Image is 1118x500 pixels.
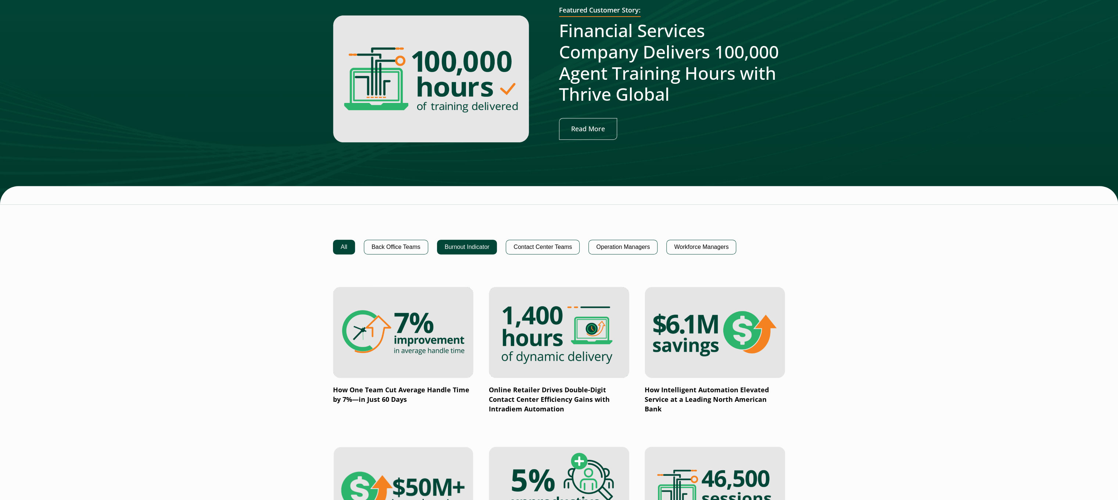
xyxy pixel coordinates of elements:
[489,385,629,414] p: Online Retailer Drives Double-Digit Contact Center Efficiency Gains with Intradiem Automation
[559,6,641,17] h2: Featured Customer Story:
[666,240,736,254] button: Workforce Managers
[364,240,428,254] button: Back Office Teams
[333,287,473,404] a: How One Team Cut Average Handle Time by 7%—in Just 60 Days
[437,240,497,254] button: Burnout Indicator
[489,287,629,414] a: Online Retailer Drives Double-Digit Contact Center Efficiency Gains with Intradiem Automation
[559,20,785,104] h2: Financial Services Company Delivers 100,000 Agent Training Hours with Thrive Global
[333,385,473,404] p: How One Team Cut Average Handle Time by 7%—in Just 60 Days
[645,385,785,414] p: How Intelligent Automation Elevated Service at a Leading North American Bank
[588,240,657,254] button: Operation Managers
[333,240,355,254] button: All
[506,240,580,254] button: Contact Center Teams
[645,287,785,414] a: How Intelligent Automation Elevated Service at a Leading North American Bank
[559,118,617,140] a: Read More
